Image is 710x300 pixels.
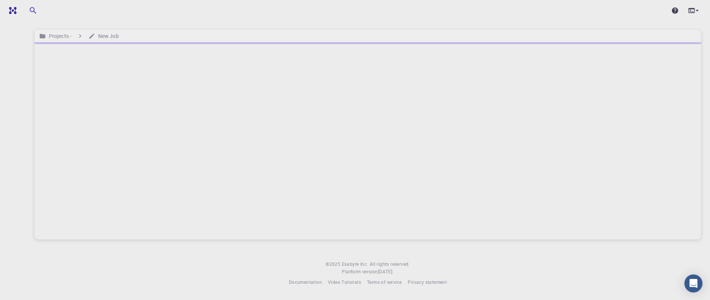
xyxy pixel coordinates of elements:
a: Exabyte Inc. [342,261,368,268]
span: All rights reserved. [370,261,410,268]
span: © 2025 [326,261,341,268]
h6: New Job [95,32,119,40]
a: [DATE]. [378,268,394,276]
span: Documentation [289,279,322,285]
span: [DATE] . [378,268,394,274]
span: Terms of service [367,279,402,285]
a: Privacy statement [408,279,447,286]
img: logo [6,7,17,14]
a: Video Tutorials [328,279,361,286]
h6: Projects - [46,32,72,40]
div: Open Intercom Messenger [684,274,702,292]
nav: breadcrumb [38,32,120,40]
a: Terms of service [367,279,402,286]
a: Documentation [289,279,322,286]
span: Video Tutorials [328,279,361,285]
span: Privacy statement [408,279,447,285]
span: Exabyte Inc. [342,261,368,267]
span: Platform version [342,268,378,276]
